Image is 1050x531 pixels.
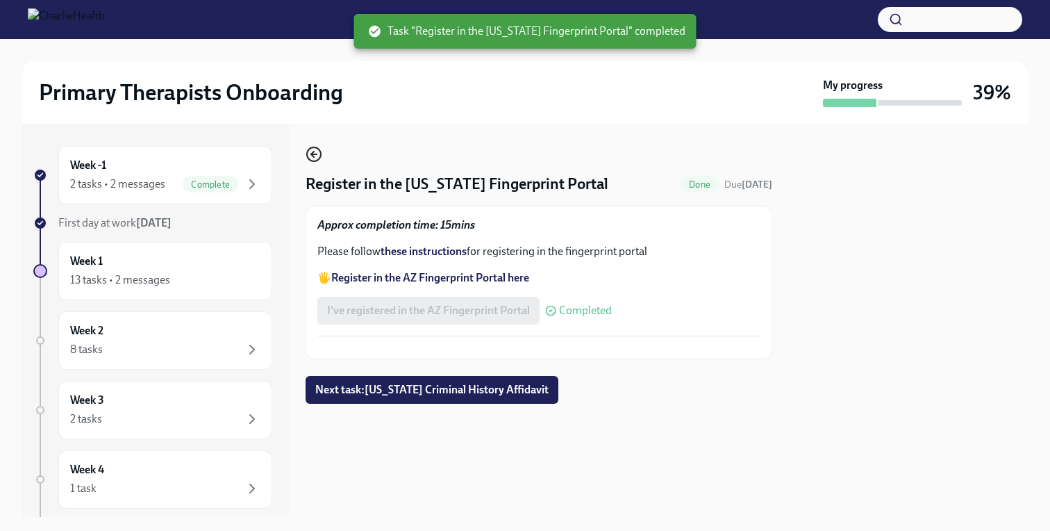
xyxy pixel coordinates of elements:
strong: My progress [823,78,883,93]
a: Week 41 task [33,450,272,509]
h6: Week -1 [70,158,106,173]
a: Week -12 tasks • 2 messagesComplete [33,146,272,204]
h2: Primary Therapists Onboarding [39,79,343,106]
button: Next task:[US_STATE] Criminal History Affidavit [306,376,558,404]
p: Please follow for registering in the fingerprint portal [317,244,760,259]
span: Next task : [US_STATE] Criminal History Affidavit [315,383,549,397]
h6: Week 4 [70,462,104,477]
a: Week 32 tasks [33,381,272,439]
a: Week 113 tasks • 2 messages [33,242,272,300]
h3: 39% [973,80,1011,105]
a: these instructions [381,245,467,258]
h6: Week 3 [70,393,104,408]
strong: [DATE] [742,179,772,190]
span: Done [681,179,719,190]
span: August 23rd, 2025 09:00 [724,178,772,191]
a: Register in the AZ Fingerprint Portal here [331,271,529,284]
h6: Week 2 [70,323,103,338]
a: Week 28 tasks [33,311,272,370]
span: Task "Register in the [US_STATE] Fingerprint Portal" completed [368,24,685,39]
span: Due [724,179,772,190]
img: CharlieHealth [28,8,105,31]
span: Completed [559,305,612,316]
strong: Approx completion time: 15mins [317,218,475,231]
div: 2 tasks • 2 messages [70,177,165,192]
span: First day at work [58,216,172,229]
h4: Register in the [US_STATE] Fingerprint Portal [306,174,608,195]
span: Complete [183,179,238,190]
div: 13 tasks • 2 messages [70,272,170,288]
div: 8 tasks [70,342,103,357]
div: 2 tasks [70,411,102,427]
p: 🖐️ [317,270,760,286]
strong: [DATE] [136,216,172,229]
a: First day at work[DATE] [33,215,272,231]
div: 1 task [70,481,97,496]
h6: Week 1 [70,254,103,269]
